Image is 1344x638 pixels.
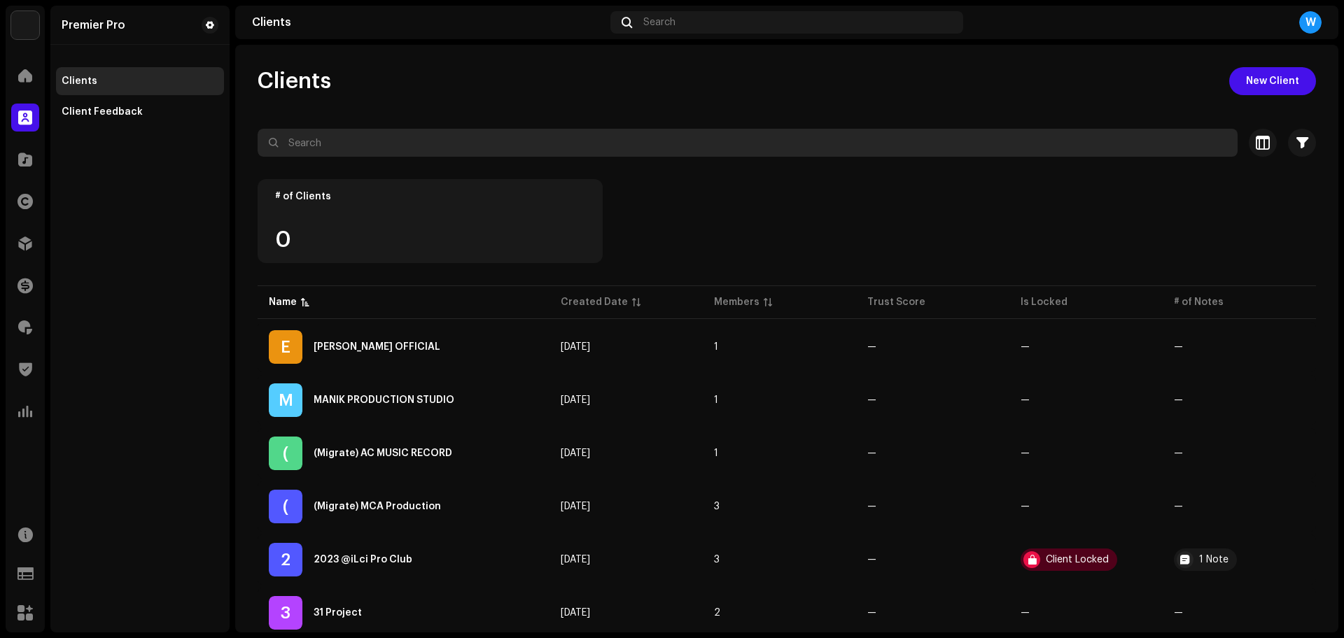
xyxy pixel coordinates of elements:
div: Premier Pro [62,20,125,31]
span: 1 [714,395,718,405]
re-a-table-badge: — [867,448,998,458]
re-a-table-badge: — [867,555,998,565]
img: 64f15ab7-a28a-4bb5-a164-82594ec98160 [11,11,39,39]
div: Clients [62,76,97,87]
span: Nov 23, 2022 [561,608,590,618]
input: Search [258,129,1238,157]
div: Clients [252,17,605,28]
div: W [1299,11,1322,34]
div: E [269,330,302,364]
span: Aug 22, 2025 [561,395,590,405]
re-a-table-badge: — [867,342,998,352]
div: EARNEY JOHAN OFFICIAL [314,342,440,352]
span: 3 [714,502,720,511]
re-a-table-badge: — [1021,608,1151,618]
span: Jul 22, 2025 [561,342,590,352]
span: 2 [714,608,720,618]
re-a-table-badge: — [867,608,998,618]
div: 3 [269,596,302,630]
re-a-table-badge: — [1021,395,1151,405]
div: MANIK PRODUCTION STUDIO [314,395,454,405]
div: 2023 @iLci Pro Club [314,555,412,565]
re-a-table-badge: — [1174,448,1305,458]
span: Clients [258,67,331,95]
div: ( [269,437,302,470]
div: Client Locked [1046,555,1109,565]
span: 3 [714,555,720,565]
div: 2 [269,543,302,576]
div: M [269,383,302,417]
div: Client Feedback [62,106,143,118]
div: (Migrate) AC MUSIC RECORD [314,448,452,458]
div: Created Date [561,295,628,309]
re-a-table-badge: — [867,395,998,405]
div: Name [269,295,297,309]
span: New Client [1246,67,1299,95]
div: 1 Note [1199,555,1228,565]
span: Feb 20, 2023 [561,502,590,511]
div: Members [714,295,759,309]
re-a-table-badge: — [1021,342,1151,352]
re-a-table-badge: — [867,502,998,511]
re-a-table-badge: — [1174,608,1305,618]
re-m-nav-item: Client Feedback [56,98,224,126]
span: Search [643,17,675,28]
re-o-card-value: # of Clients [258,179,603,263]
span: Feb 22, 2023 [561,448,590,458]
re-m-nav-item: Clients [56,67,224,95]
re-a-table-badge: — [1174,342,1305,352]
re-a-table-badge: — [1174,502,1305,511]
div: # of Clients [275,191,585,202]
div: (Migrate) MCA Production [314,502,441,511]
re-a-table-badge: — [1021,502,1151,511]
re-a-table-badge: — [1174,395,1305,405]
span: 1 [714,342,718,352]
div: ( [269,490,302,523]
button: New Client [1229,67,1316,95]
span: Feb 3, 2023 [561,555,590,565]
span: 1 [714,448,718,458]
div: 31 Project [314,608,362,618]
re-a-table-badge: — [1021,448,1151,458]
